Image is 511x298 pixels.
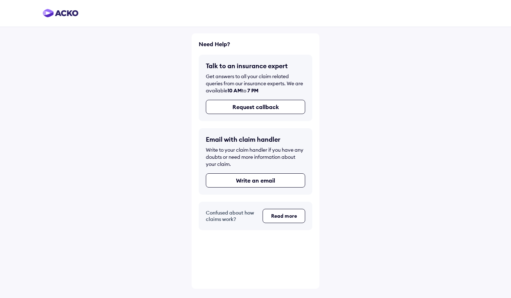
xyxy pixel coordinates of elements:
h5: Confused about how claims work? [206,210,257,222]
button: Request callback [206,100,305,114]
h5: Email with claim handler [206,135,305,143]
button: Write an email [206,173,305,188]
h5: Talk to an insurance expert [206,62,305,70]
span: 10 AM [227,87,242,94]
h6: Need Help? [199,40,312,48]
img: horizontal-gradient.png [43,9,78,17]
div: Write to your claim handler if you have any doubts or need more information about your claim. [206,146,305,168]
button: Read more [263,209,305,223]
div: Get answers to all your claim related queries from our insurance experts. We are available to [206,73,305,94]
span: 7 PM [247,87,258,94]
